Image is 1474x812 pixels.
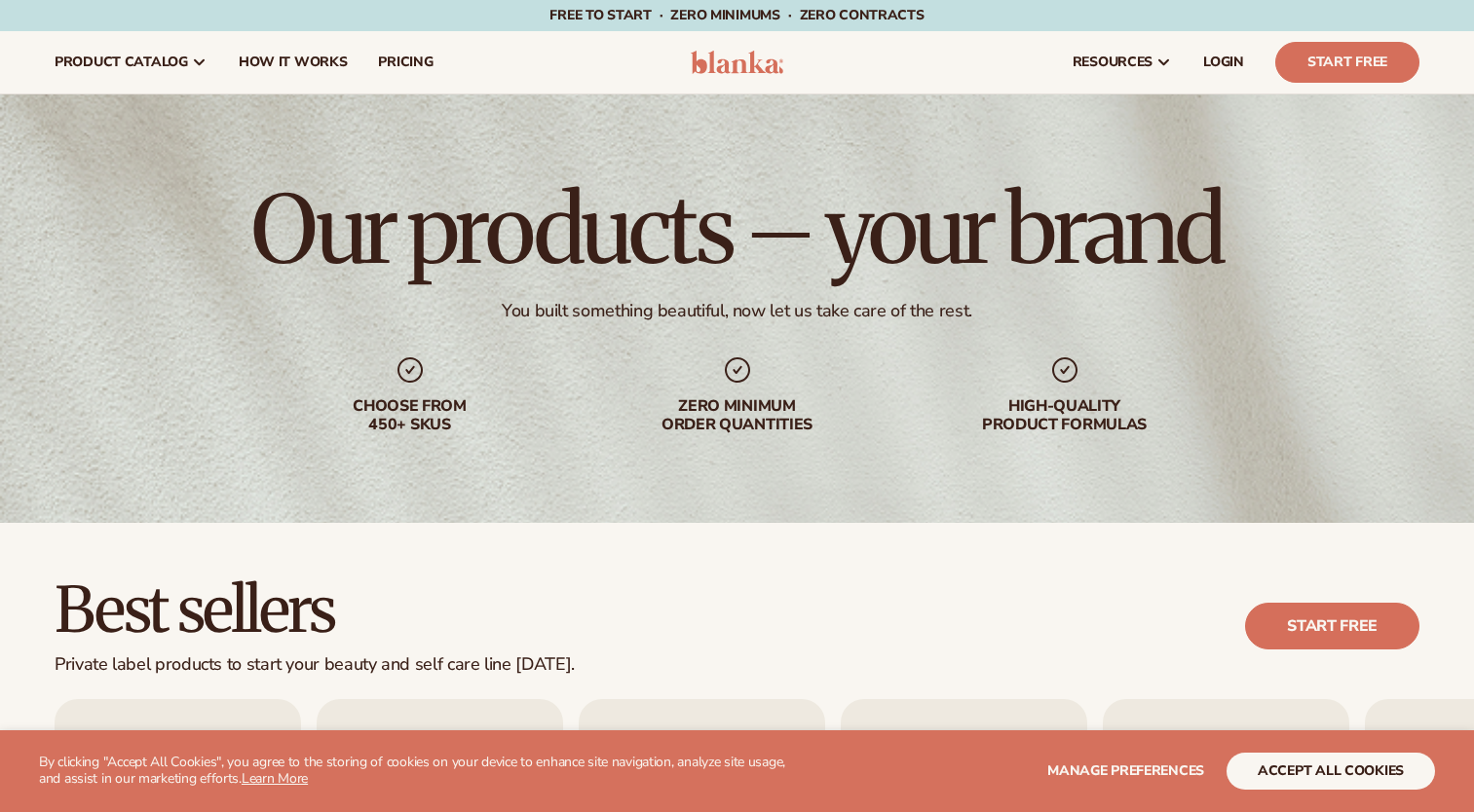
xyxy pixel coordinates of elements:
button: Manage preferences [1047,753,1204,790]
div: Choose from 450+ Skus [285,397,535,434]
a: LOGIN [1188,31,1260,93]
img: logo [691,51,783,74]
div: Zero minimum order quantities [613,397,862,434]
span: LOGIN [1203,55,1244,70]
a: product catalog [39,31,223,93]
span: Manage preferences [1047,761,1204,780]
span: pricing [378,55,433,70]
h1: Our products – your brand [251,183,1222,277]
div: Private label products to start your beauty and self care line [DATE]. [55,654,575,676]
p: By clicking "Accept All Cookies", you agree to the storing of cookies on your device to enhance s... [39,755,800,788]
button: accept all cookies [1227,753,1435,790]
a: How It Works [223,31,363,93]
span: How It Works [239,55,348,70]
div: You built something beautiful, now let us take care of the rest. [502,300,972,322]
a: resources [1057,31,1188,93]
a: pricing [362,31,448,93]
span: product catalog [55,55,188,70]
a: Start free [1245,603,1419,649]
span: resources [1073,55,1153,70]
span: Free to start · ZERO minimums · ZERO contracts [549,6,924,24]
a: Start Free [1275,42,1419,83]
div: High-quality product formulas [940,397,1190,434]
a: Learn More [242,769,308,788]
h2: Best sellers [55,577,575,643]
